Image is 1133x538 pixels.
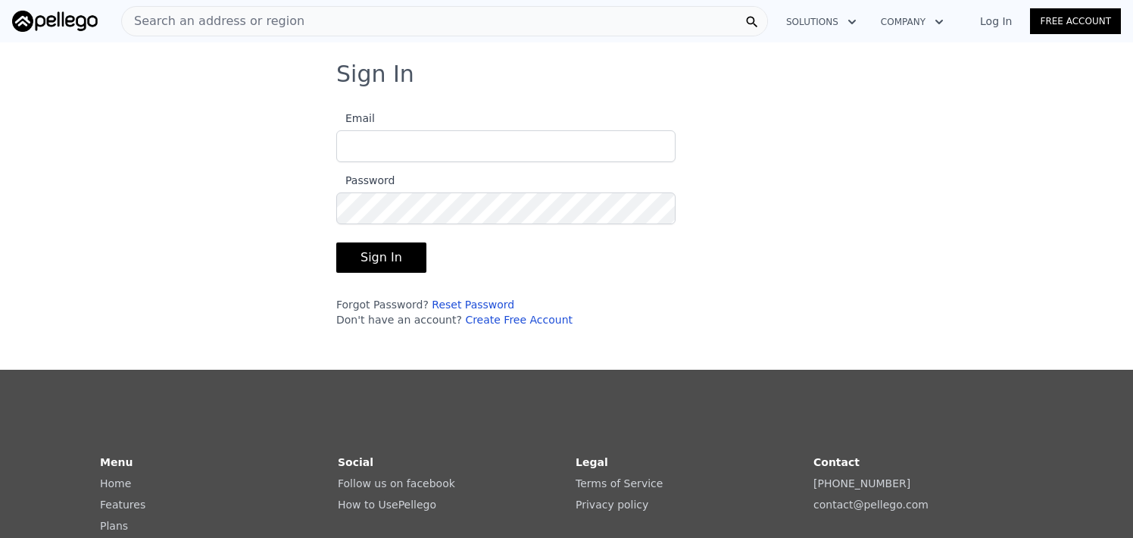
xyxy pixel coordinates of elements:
[576,456,608,468] strong: Legal
[774,8,869,36] button: Solutions
[813,456,860,468] strong: Contact
[336,130,676,162] input: Email
[465,314,573,326] a: Create Free Account
[576,499,648,511] a: Privacy policy
[336,297,676,327] div: Forgot Password? Don't have an account?
[100,477,131,490] a: Home
[1030,8,1121,34] a: Free Account
[338,456,373,468] strong: Social
[813,477,910,490] a: [PHONE_NUMBER]
[122,12,304,30] span: Search an address or region
[432,299,514,311] a: Reset Password
[336,174,395,186] span: Password
[962,14,1030,29] a: Log In
[813,499,929,511] a: contact@pellego.com
[100,456,133,468] strong: Menu
[576,477,663,490] a: Terms of Service
[12,11,98,32] img: Pellego
[336,61,797,88] h3: Sign In
[100,499,145,511] a: Features
[338,477,455,490] a: Follow us on facebook
[100,520,128,532] a: Plans
[338,499,436,511] a: How to UsePellego
[336,242,426,273] button: Sign In
[869,8,956,36] button: Company
[336,112,375,124] span: Email
[336,192,676,224] input: Password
